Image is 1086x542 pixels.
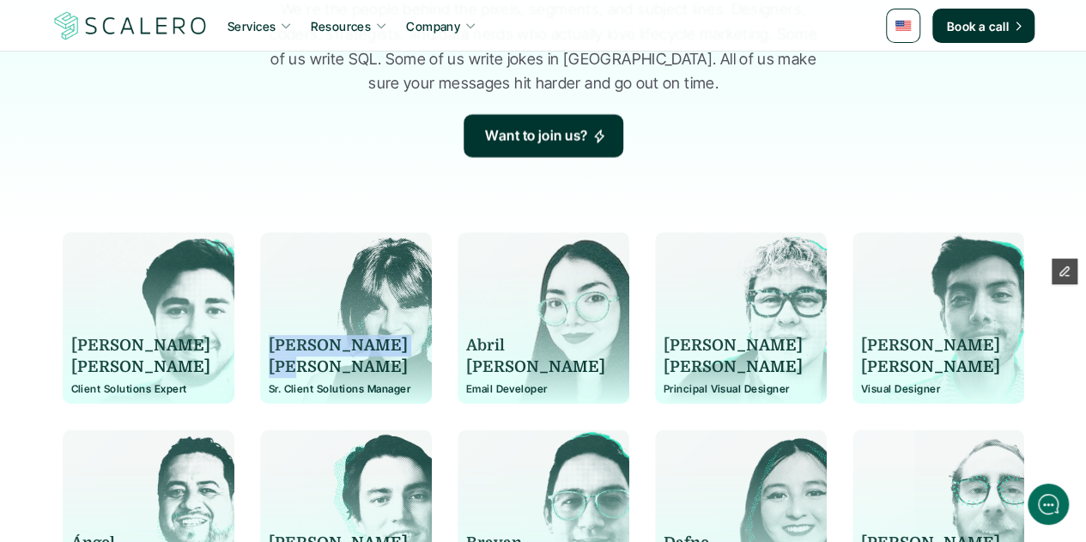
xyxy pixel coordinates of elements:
p: [PERSON_NAME] [664,356,803,378]
p: [PERSON_NAME] [861,335,1000,356]
h2: Let us know if we can help with lifecycle marketing. [26,114,318,197]
p: [PERSON_NAME] [861,356,1000,378]
button: Edit Framer Content [1052,259,1077,284]
a: Book a call [932,9,1034,43]
p: Company [406,17,460,35]
button: New conversation [27,228,317,262]
p: [PERSON_NAME] [269,335,408,356]
iframe: gist-messenger-bubble-iframe [1028,484,1069,525]
p: Want to join us? [485,125,588,147]
p: Sr. Client Solutions Manager [269,383,423,395]
p: [PERSON_NAME] [466,356,605,378]
a: Want to join us? [464,114,623,157]
p: Principal Visual Designer [664,383,818,395]
p: Services [228,17,276,35]
p: Resources [311,17,371,35]
h1: Hi! Welcome to [GEOGRAPHIC_DATA]. [26,83,318,111]
p: Email Developer [466,383,621,395]
p: [PERSON_NAME] [71,356,210,378]
p: [PERSON_NAME] [664,335,803,356]
p: Abril [466,335,605,356]
a: Scalero company logo [52,10,209,41]
p: [PERSON_NAME] [269,356,408,378]
p: Client Solutions Expert [71,383,226,395]
p: Visual Designer [861,383,1016,395]
span: New conversation [111,238,206,252]
p: [PERSON_NAME] [71,335,210,356]
span: We run on Gist [143,431,217,442]
p: Book a call [946,17,1009,35]
img: Scalero company logo [52,9,209,42]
